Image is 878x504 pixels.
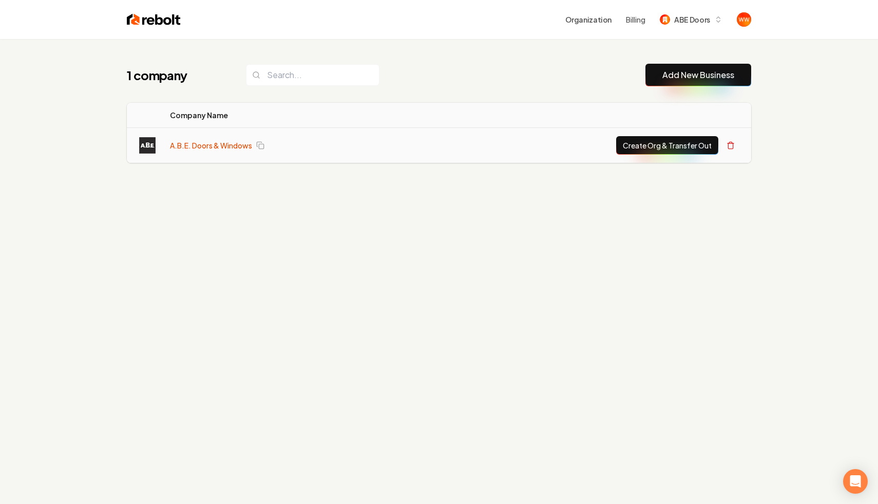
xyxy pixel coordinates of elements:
div: Open Intercom Messenger [843,469,868,494]
a: A.B.E. Doors & Windows [170,140,252,151]
img: Rebolt Logo [127,12,181,27]
a: Add New Business [662,69,734,81]
button: Organization [559,10,618,29]
img: A.B.E. Doors & Windows logo [139,137,156,154]
span: ABE Doors [674,14,710,25]
img: Will Wallace [737,12,751,27]
button: Create Org & Transfer Out [616,136,718,155]
button: Billing [626,14,645,25]
img: ABE Doors [660,14,670,25]
input: Search... [246,64,379,86]
h1: 1 company [127,67,225,83]
button: Add New Business [645,64,751,86]
button: Open user button [737,12,751,27]
th: Company Name [162,103,418,128]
